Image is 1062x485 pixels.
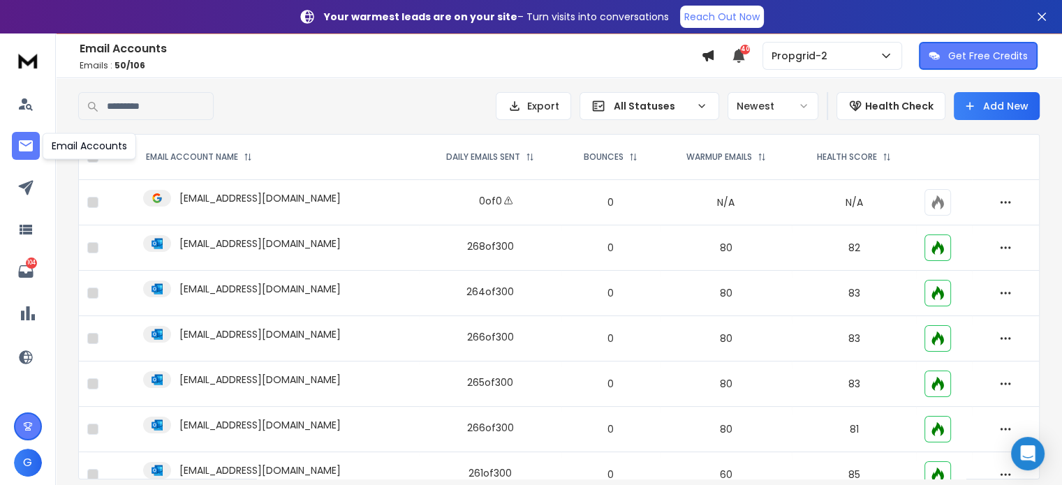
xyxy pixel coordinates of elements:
td: 80 [660,271,792,316]
strong: Your warmest leads are on your site [324,10,517,24]
button: Health Check [836,92,945,120]
div: Open Intercom Messenger [1011,437,1045,470]
a: Reach Out Now [680,6,764,28]
td: 82 [792,225,916,271]
td: 80 [660,407,792,452]
p: 0 [570,195,651,209]
p: Emails : [80,60,701,71]
p: All Statuses [614,99,691,113]
div: 264 of 300 [466,285,514,299]
p: Propgrid-2 [772,49,833,63]
p: WARMUP EMAILS [686,151,752,163]
p: [EMAIL_ADDRESS][DOMAIN_NAME] [179,327,341,341]
p: [EMAIL_ADDRESS][DOMAIN_NAME] [179,373,341,387]
p: 0 [570,468,651,482]
button: Get Free Credits [919,42,1038,70]
div: 261 of 300 [469,466,512,480]
a: 104 [12,258,40,285]
button: Add New [954,92,1040,120]
button: Newest [728,92,818,120]
p: [EMAIL_ADDRESS][DOMAIN_NAME] [179,282,341,296]
td: 83 [792,316,916,361]
p: [EMAIL_ADDRESS][DOMAIN_NAME] [179,237,341,251]
div: 266 of 300 [467,421,514,435]
p: DAILY EMAILS SENT [446,151,520,163]
div: 268 of 300 [467,239,514,253]
p: Health Check [865,99,934,113]
div: 0 of 0 [479,194,502,208]
h1: Email Accounts [80,40,701,57]
p: 0 [570,422,651,436]
div: Email Accounts [43,133,136,159]
p: 0 [570,377,651,391]
div: 266 of 300 [467,330,514,344]
td: 80 [660,316,792,361]
div: EMAIL ACCOUNT NAME [146,151,252,163]
p: HEALTH SCORE [817,151,877,163]
p: [EMAIL_ADDRESS][DOMAIN_NAME] [179,418,341,432]
img: logo [14,47,42,73]
td: 83 [792,271,916,316]
td: N/A [660,180,792,225]
button: G [14,449,42,477]
span: 50 / 106 [115,59,145,71]
p: 0 [570,241,651,255]
p: Reach Out Now [684,10,760,24]
p: 0 [570,286,651,300]
td: 80 [660,361,792,407]
span: 40 [740,45,750,54]
p: 0 [570,331,651,345]
p: 104 [26,258,37,269]
p: BOUNCES [584,151,624,163]
p: – Turn visits into conversations [324,10,669,24]
td: 83 [792,361,916,407]
p: [EMAIL_ADDRESS][DOMAIN_NAME] [179,463,341,477]
td: 80 [660,225,792,271]
p: [EMAIL_ADDRESS][DOMAIN_NAME] [179,191,341,205]
button: Export [496,92,571,120]
td: 81 [792,407,916,452]
div: 265 of 300 [467,375,513,389]
p: N/A [800,195,908,209]
p: Get Free Credits [948,49,1028,63]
